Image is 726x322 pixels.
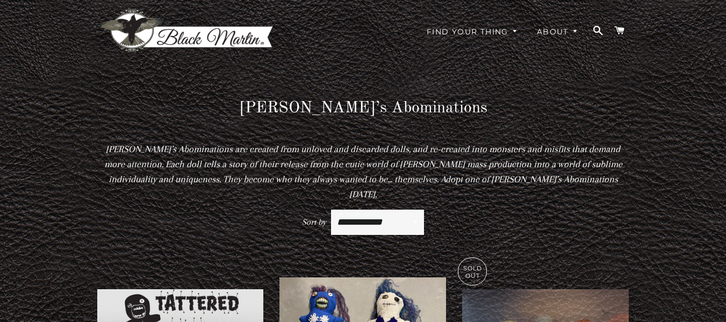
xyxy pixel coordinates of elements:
[97,97,629,119] h1: [PERSON_NAME]’s Abominations
[97,141,629,202] p: [PERSON_NAME]’s Abominations are created from unloved and discarded dolls, and re-created into mo...
[97,8,275,54] img: Black Martin
[419,18,527,46] a: Find Your Thing
[529,18,587,46] a: About
[458,258,486,285] p: Sold Out
[302,217,326,227] span: Sort by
